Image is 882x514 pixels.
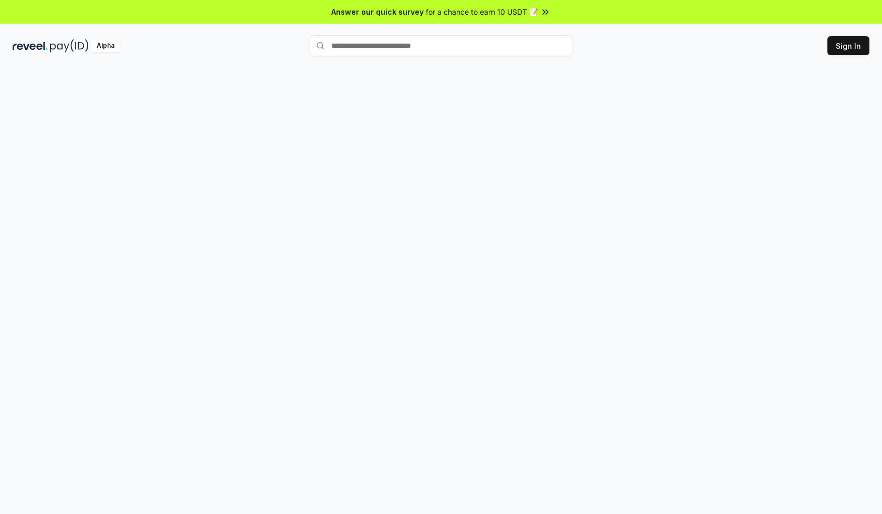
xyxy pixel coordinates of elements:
[426,6,538,17] span: for a chance to earn 10 USDT 📝
[50,39,89,53] img: pay_id
[13,39,48,53] img: reveel_dark
[91,39,120,53] div: Alpha
[827,36,869,55] button: Sign In
[331,6,424,17] span: Answer our quick survey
